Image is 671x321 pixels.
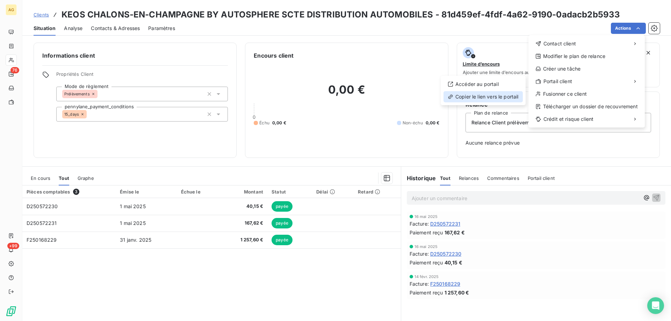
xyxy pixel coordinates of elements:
[531,51,642,62] div: Modifier le plan de relance
[531,101,642,112] div: Télécharger un dossier de recouvrement
[531,63,642,74] div: Créer une tâche
[531,88,642,100] div: Fusionner ce client
[528,35,645,127] div: Actions
[443,79,523,90] div: Accéder au portail
[543,40,576,47] span: Contact client
[443,91,523,102] div: Copier le lien vers le portail
[543,116,593,123] span: Crédit et risque client
[543,78,572,85] span: Portail client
